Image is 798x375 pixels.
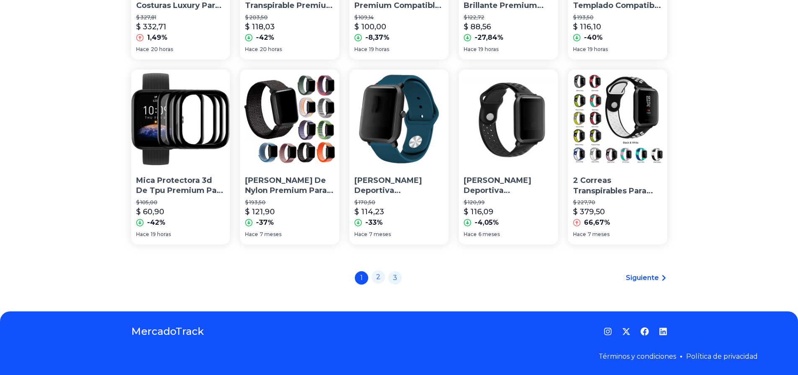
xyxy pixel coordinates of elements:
span: Hace [136,46,149,53]
p: -37% [256,218,274,228]
p: 1,49% [147,33,168,43]
span: 7 meses [260,231,281,238]
p: $ 121,90 [245,206,275,218]
p: $ 122,72 [464,14,553,21]
a: Política de privacidad [686,352,758,360]
a: 3 [388,271,402,285]
p: $ 116,09 [464,206,493,218]
p: Mica Protectora 3d De Tpu Premium Para Amazfit Bip 3 Pro [136,175,225,196]
span: 19 horas [588,46,608,53]
p: [PERSON_NAME] De Nylon Premium Para Amazfit Bip [245,175,334,196]
span: Hace [464,46,477,53]
p: $ 379,50 [573,206,605,218]
a: LinkedIn [659,327,667,336]
p: [PERSON_NAME] Deportiva Transpirable D Lujo Para Xiaomi Amazfit Bip [464,175,553,196]
span: 19 horas [478,46,498,53]
p: -42% [256,33,274,43]
p: $ 227,70 [573,199,662,206]
p: $ 105,00 [136,199,225,206]
a: Instagram [604,327,612,336]
a: Siguiente [626,273,667,283]
p: $ 100,00 [354,21,386,33]
img: Mica Protectora 3d De Tpu Premium Para Amazfit Bip 3 Pro [131,69,230,169]
span: Hace [354,231,367,238]
p: $ 109,14 [354,14,444,21]
span: 19 horas [369,46,389,53]
span: Hace [245,231,258,238]
p: 2 Correas Transpirables Para [PERSON_NAME] Bip + 2 Micas [573,175,662,196]
span: 7 meses [369,231,391,238]
p: [PERSON_NAME] Deportiva [PERSON_NAME] Para Amazfit Bip [354,175,444,196]
span: Hace [464,231,477,238]
img: 2 Correas Transpirables Para Xiaomi Amazfit Bip + 2 Micas [568,69,667,169]
p: $ 88,56 [464,21,491,33]
a: Correa Deportiva Lisa De Lujo Para Amazfit Bip [PERSON_NAME] Deportiva [PERSON_NAME] Para Amazfit... [349,69,449,244]
span: Siguiente [626,273,659,283]
a: Facebook [640,327,649,336]
a: Términos y condiciones [599,352,676,360]
p: 66,67% [584,218,610,228]
p: -4,05% [475,218,499,228]
span: 20 horas [260,46,282,53]
img: Correa De Nylon Premium Para Amazfit Bip [240,69,339,169]
span: Hace [245,46,258,53]
p: $ 60,90 [136,206,164,218]
p: $ 116,10 [573,21,601,33]
p: $ 203,50 [245,14,334,21]
span: Hace [573,46,586,53]
p: $ 170,50 [354,199,444,206]
a: 2 Correas Transpirables Para Xiaomi Amazfit Bip + 2 Micas2 Correas Transpirables Para [PERSON_NAM... [568,69,667,244]
p: -8,37% [365,33,390,43]
p: $ 327,81 [136,14,225,21]
p: $ 114,23 [354,206,384,218]
p: -27,84% [475,33,504,43]
a: Correa De Nylon Premium Para Amazfit Bip[PERSON_NAME] De Nylon Premium Para Amazfit Bip$ 193,50$ ... [240,69,339,244]
p: $ 120,99 [464,199,553,206]
img: Correa Deportiva Lisa De Lujo Para Amazfit Bip [349,69,449,169]
p: -40% [584,33,603,43]
p: -42% [147,218,165,228]
p: -33% [365,218,383,228]
a: 2 [372,270,385,284]
p: $ 193,50 [573,14,662,21]
span: Hace [354,46,367,53]
a: Twitter [622,327,630,336]
a: MercadoTrack [131,325,204,338]
span: 7 meses [588,231,609,238]
span: Hace [136,231,149,238]
a: Correa Deportiva Transpirable D Lujo Para Xiaomi Amazfit Bip[PERSON_NAME] Deportiva Transpirable ... [459,69,558,244]
span: 19 horas [151,231,171,238]
span: Hace [573,231,586,238]
a: Mica Protectora 3d De Tpu Premium Para Amazfit Bip 3 ProMica Protectora 3d De Tpu Premium Para Am... [131,69,230,244]
span: 20 horas [151,46,173,53]
p: $ 332,71 [136,21,166,33]
p: $ 193,50 [245,199,334,206]
img: Correa Deportiva Transpirable D Lujo Para Xiaomi Amazfit Bip [459,69,558,169]
span: 6 meses [478,231,500,238]
p: $ 118,03 [245,21,275,33]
